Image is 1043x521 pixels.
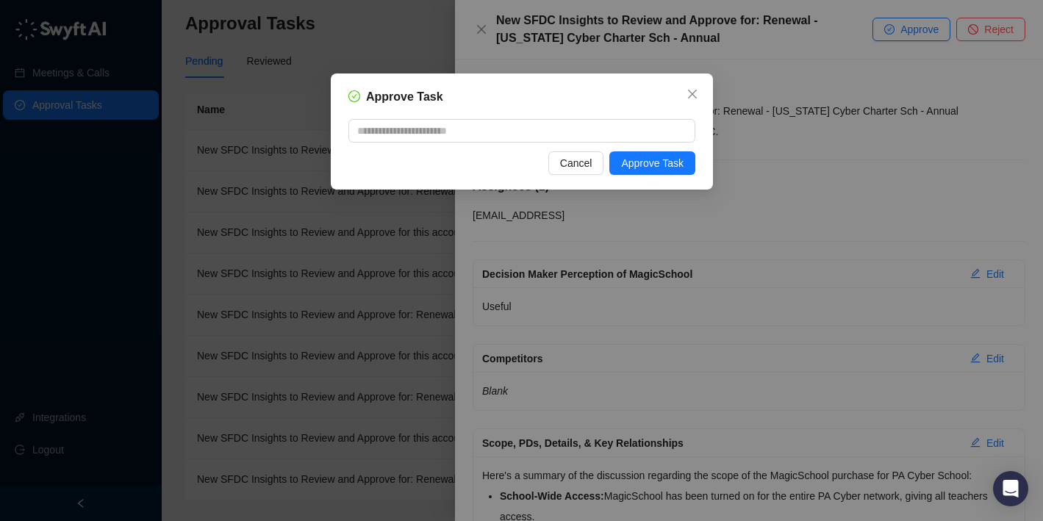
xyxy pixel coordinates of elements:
[609,151,695,175] button: Approve Task
[366,88,443,106] h5: Approve Task
[621,155,684,171] span: Approve Task
[548,151,603,175] button: Cancel
[559,155,592,171] span: Cancel
[993,471,1028,506] div: Open Intercom Messenger
[681,82,704,106] button: Close
[348,90,360,102] span: check-circle
[687,88,698,100] span: close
